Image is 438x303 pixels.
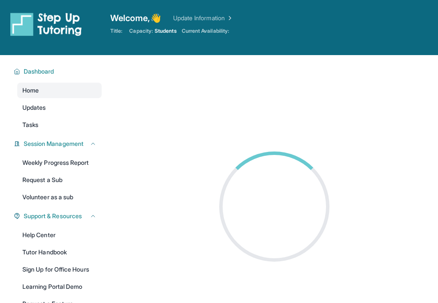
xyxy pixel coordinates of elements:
[24,67,54,76] span: Dashboard
[17,83,102,98] a: Home
[22,86,39,95] span: Home
[24,139,84,148] span: Session Management
[110,12,161,24] span: Welcome, 👋
[173,14,233,22] a: Update Information
[22,121,38,129] span: Tasks
[129,28,153,34] span: Capacity:
[110,28,122,34] span: Title:
[17,100,102,115] a: Updates
[17,155,102,170] a: Weekly Progress Report
[17,189,102,205] a: Volunteer as a sub
[155,28,177,34] span: Students
[17,279,102,294] a: Learning Portal Demo
[20,139,96,148] button: Session Management
[24,212,82,220] span: Support & Resources
[225,14,233,22] img: Chevron Right
[20,67,96,76] button: Dashboard
[17,172,102,188] a: Request a Sub
[22,103,46,112] span: Updates
[17,227,102,243] a: Help Center
[17,244,102,260] a: Tutor Handbook
[182,28,229,34] span: Current Availability:
[17,262,102,277] a: Sign Up for Office Hours
[10,12,82,36] img: logo
[17,117,102,133] a: Tasks
[20,212,96,220] button: Support & Resources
